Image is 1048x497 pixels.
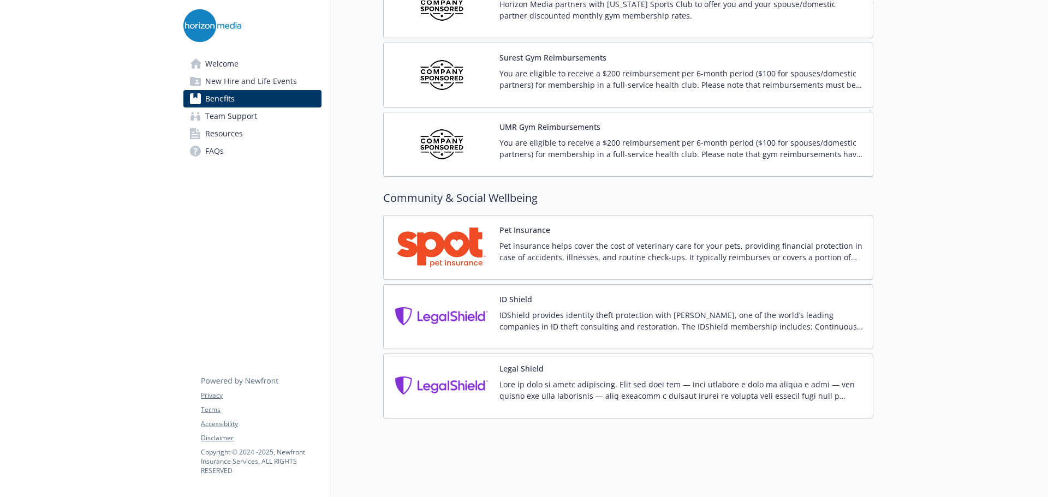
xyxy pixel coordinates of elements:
[205,90,235,107] span: Benefits
[183,142,321,160] a: FAQs
[383,190,873,206] h2: Community & Social Wellbeing
[499,240,864,263] p: Pet insurance helps cover the cost of veterinary care for your pets, providing financial protecti...
[205,73,297,90] span: New Hire and Life Events
[205,125,243,142] span: Resources
[183,125,321,142] a: Resources
[201,433,321,443] a: Disclaimer
[201,447,321,475] p: Copyright © 2024 - 2025 , Newfront Insurance Services, ALL RIGHTS RESERVED
[201,405,321,415] a: Terms
[499,121,600,133] button: UMR Gym Reimbursements
[499,309,864,332] p: IDShield provides identity theft protection with [PERSON_NAME], one of the world’s leading compan...
[392,363,491,409] img: Legal Shield carrier logo
[205,142,224,160] span: FAQs
[392,121,491,167] img: Company Sponsored carrier logo
[499,52,606,63] button: Surest Gym Reimbursements
[205,107,257,125] span: Team Support
[183,90,321,107] a: Benefits
[392,224,491,271] img: Spot Pet Insurance carrier logo
[201,391,321,400] a: Privacy
[183,55,321,73] a: Welcome
[499,379,864,402] p: Lore ip dolo si ametc adipiscing. Elit sed doei tem — inci utlabore e dolo ma aliqua e admi — ven...
[499,137,864,160] p: You are eligible to receive a $200 reimbursement per 6-month period ($100 for spouses/domestic pa...
[499,294,532,305] button: ID Shield
[499,363,544,374] button: Legal Shield
[499,68,864,91] p: You are eligible to receive a $200 reimbursement per 6-month period ($100 for spouses/domestic pa...
[201,419,321,429] a: Accessibility
[183,73,321,90] a: New Hire and Life Events
[392,294,491,340] img: Legal Shield carrier logo
[205,55,239,73] span: Welcome
[499,224,550,236] button: Pet Insurance
[183,107,321,125] a: Team Support
[392,52,491,98] img: Company Sponsored carrier logo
